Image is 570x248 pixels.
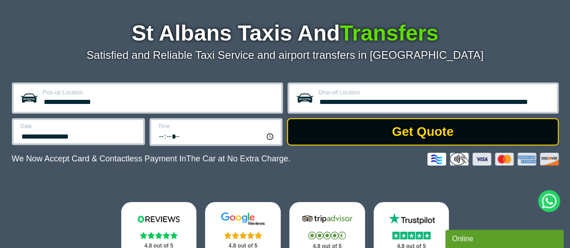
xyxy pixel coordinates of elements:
[12,49,559,62] p: Satisfied and Reliable Taxi Service and airport transfers in [GEOGRAPHIC_DATA]
[216,212,270,226] img: Google
[340,21,438,45] span: Transfers
[12,154,291,164] p: We Now Accept Card & Contactless Payment In
[318,90,551,95] label: Drop-off Location
[186,154,290,163] span: The Car at No Extra Charge.
[308,232,346,239] img: Stars
[287,118,559,145] button: Get Quote
[131,212,186,226] img: Reviews.io
[140,232,178,239] img: Stars
[12,22,559,44] h1: St Albans Taxis And
[384,212,439,226] img: Trustpilot
[158,124,275,129] label: Time
[21,124,138,129] label: Date
[224,232,262,239] img: Stars
[392,232,431,239] img: Stars
[445,228,565,248] iframe: chat widget
[43,90,276,95] label: Pick-up Location
[427,153,559,165] img: Credit And Debit Cards
[300,212,354,226] img: Tripadvisor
